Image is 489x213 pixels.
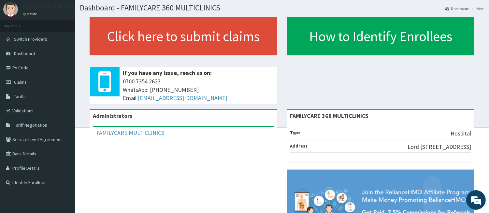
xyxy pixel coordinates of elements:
[96,129,164,136] a: FAMILYCARE MULTICLINICS
[34,36,109,45] div: Chat with us now
[23,12,38,16] a: Online
[470,6,484,11] li: Here
[23,4,89,9] p: FAMILYCARE MULTICLINICS
[93,112,132,120] b: Administrators
[14,93,26,99] span: Tariffs
[107,3,122,19] div: Minimize live chat window
[287,17,475,55] a: How to Identify Enrollees
[123,77,274,102] span: 0700 7354 2623 WhatsApp: [PHONE_NUMBER] Email:
[14,122,47,128] span: Tariff Negotiation
[80,4,484,12] h1: Dashboard - FAMILYCARE 360 MULTICLINICS
[12,33,26,49] img: d_794563401_company_1708531726252_794563401
[38,64,90,130] span: We're online!
[3,143,124,166] textarea: Type your message and hit 'Enter'
[123,69,212,77] b: If you have any issue, reach us on:
[90,17,277,55] a: Click here to submit claims
[138,94,227,102] a: [EMAIL_ADDRESS][DOMAIN_NAME]
[290,112,369,120] strong: FAMILYCARE 360 MULTICLINICS
[290,143,308,149] b: Address
[451,129,471,138] p: Hospital
[14,36,47,42] span: Switch Providers
[445,6,469,11] a: Dashboard
[290,130,301,135] b: Type
[14,50,35,56] span: Dashboard
[408,143,471,151] p: Lord [STREET_ADDRESS]
[3,2,18,17] img: User Image
[14,79,27,85] span: Claims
